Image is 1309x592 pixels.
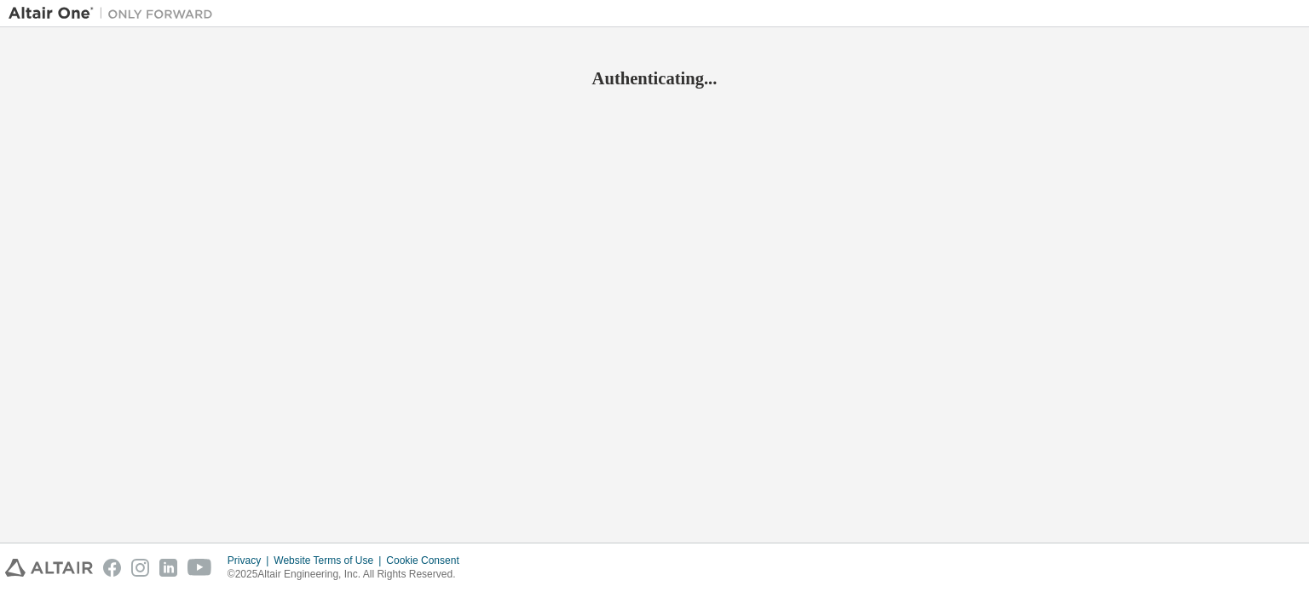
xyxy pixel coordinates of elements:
[274,554,386,567] div: Website Terms of Use
[131,559,149,577] img: instagram.svg
[9,5,222,22] img: Altair One
[228,554,274,567] div: Privacy
[228,567,470,582] p: © 2025 Altair Engineering, Inc. All Rights Reserved.
[159,559,177,577] img: linkedin.svg
[187,559,212,577] img: youtube.svg
[103,559,121,577] img: facebook.svg
[9,67,1300,89] h2: Authenticating...
[386,554,469,567] div: Cookie Consent
[5,559,93,577] img: altair_logo.svg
